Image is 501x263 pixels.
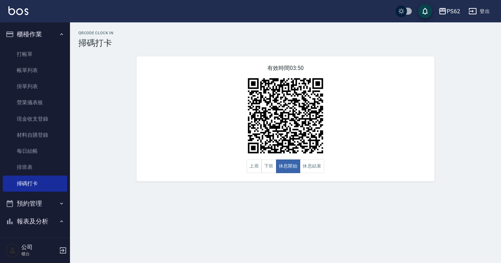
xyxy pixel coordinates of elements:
button: 報表及分析 [3,212,67,230]
button: 上班 [247,159,262,173]
a: 每日結帳 [3,143,67,159]
button: 登出 [466,5,493,18]
button: save [418,4,432,18]
a: 打帳單 [3,46,67,62]
a: 營業儀表板 [3,94,67,111]
div: 有效時間 03:50 [136,56,435,182]
img: Logo [8,6,28,15]
h5: 公司 [21,244,57,251]
a: 帳單列表 [3,62,67,78]
button: 預約管理 [3,194,67,213]
a: 材料自購登錄 [3,127,67,143]
button: 休息開始 [276,159,301,173]
p: 櫃台 [21,251,57,257]
button: 下班 [261,159,276,173]
h3: 掃碼打卡 [78,38,493,48]
button: PS62 [436,4,463,19]
button: 休息結束 [300,159,324,173]
div: PS62 [447,7,460,16]
a: 掃碼打卡 [3,176,67,192]
button: 櫃檯作業 [3,25,67,43]
a: 現金收支登錄 [3,111,67,127]
img: Person [6,243,20,257]
a: 掛單列表 [3,78,67,94]
a: 報表目錄 [3,233,67,249]
h2: QRcode Clock In [78,31,493,35]
a: 排班表 [3,159,67,175]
